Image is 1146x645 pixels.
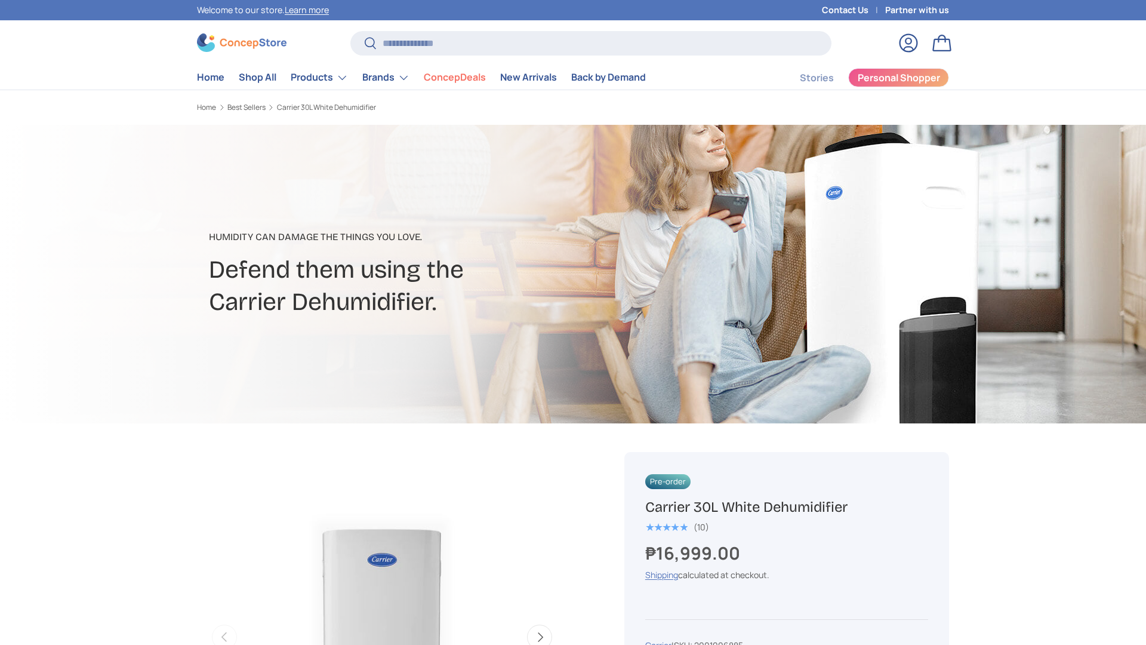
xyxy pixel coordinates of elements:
a: Partner with us [885,4,949,17]
a: 5.0 out of 5.0 stars (10) [645,520,709,533]
p: Welcome to our store. [197,4,329,17]
nav: Primary [197,66,646,90]
h1: Carrier 30L White Dehumidifier [645,498,928,517]
nav: Breadcrumbs [197,102,596,113]
div: (10) [694,523,709,532]
img: ConcepStore [197,33,286,52]
h2: Defend them using the Carrier Dehumidifier. [209,254,667,318]
a: Carrier 30L White Dehumidifier [277,104,376,111]
a: Home [197,104,216,111]
a: Stories [800,66,834,90]
span: ★★★★★ [645,521,688,533]
a: Best Sellers [227,104,266,111]
p: Humidity can damage the things you love. [209,230,667,244]
a: Learn more [285,4,329,16]
a: Brands [362,66,409,90]
nav: Secondary [771,66,949,90]
a: New Arrivals [500,66,557,89]
a: Home [197,66,224,89]
a: Shop All [239,66,276,89]
summary: Products [284,66,355,90]
span: Personal Shopper [858,73,940,82]
span: Pre-order [645,474,691,489]
div: calculated at checkout. [645,569,928,581]
strong: ₱16,999.00 [645,541,743,565]
div: 5.0 out of 5.0 stars [645,522,688,533]
a: Shipping [645,569,678,580]
a: Back by Demand [571,66,646,89]
a: Contact Us [822,4,885,17]
summary: Brands [355,66,417,90]
a: Personal Shopper [848,68,949,87]
a: Products [291,66,348,90]
a: ConcepDeals [424,66,486,89]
